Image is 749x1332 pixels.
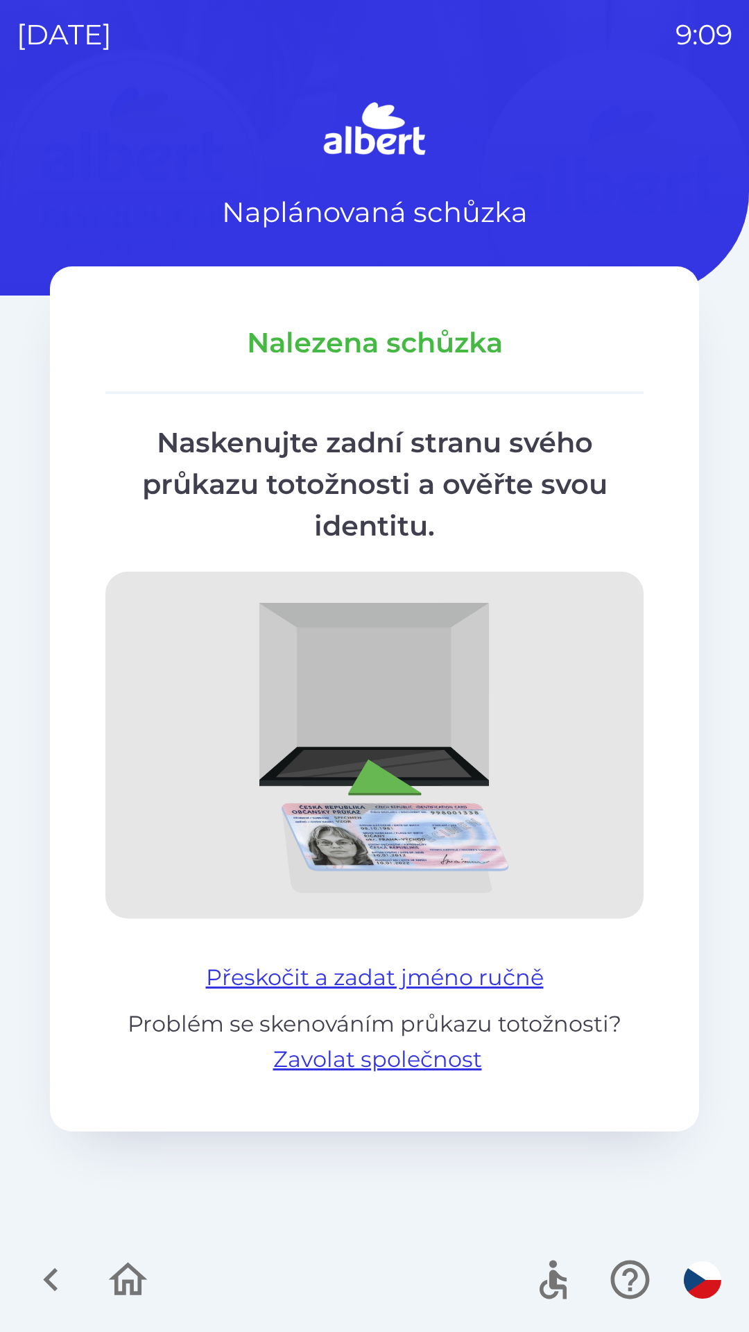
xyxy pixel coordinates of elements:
p: Nalezena schůzka [105,322,644,364]
img: Logo [50,97,699,164]
img: cs flag [684,1261,721,1299]
button: Přeskočit a zadat jméno ručně [200,961,549,994]
p: 9:09 [675,14,732,55]
p: [DATE] [17,14,112,55]
p: Problém se skenováním průkazu totožnosti? [105,1007,644,1076]
button: Zavolat společnost [273,1043,482,1076]
img: scan-id.png [105,572,644,919]
p: Naskenujte zadní stranu svého průkazu totožnosti a ověřte svou identitu. [105,422,644,547]
p: Naplánovaná schůzka [222,191,528,233]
